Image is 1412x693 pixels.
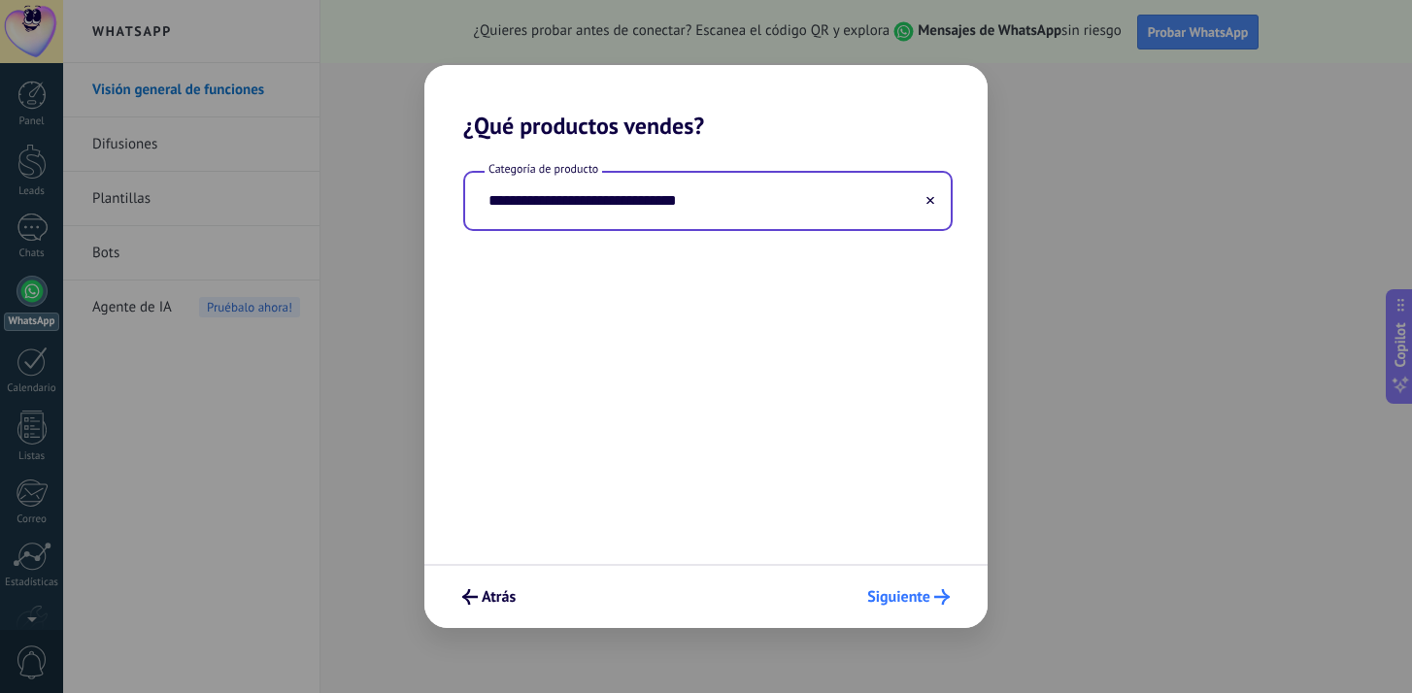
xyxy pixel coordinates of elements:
[424,65,988,140] h2: ¿Qué productos vendes?
[482,590,516,604] span: Atrás
[858,580,958,613] button: Siguiente
[867,590,930,604] span: Siguiente
[454,580,524,613] button: Atrás
[485,161,602,178] span: Categoría de producto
